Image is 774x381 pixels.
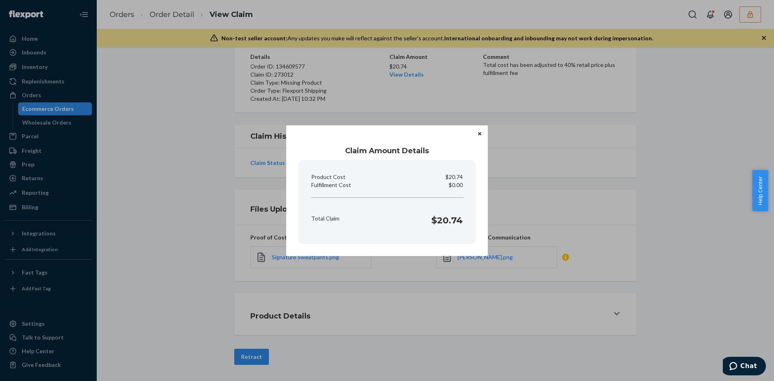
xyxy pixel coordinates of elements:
[431,214,463,227] h1: $20.74
[18,6,34,13] span: Chat
[298,146,476,156] h1: Claim Amount Details
[449,181,463,189] p: $0.00
[311,181,351,189] p: Fulfillment Cost
[311,173,345,181] p: Product Cost
[311,214,339,223] p: Total Claim
[476,129,484,138] button: Close
[445,173,463,181] p: $20.74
